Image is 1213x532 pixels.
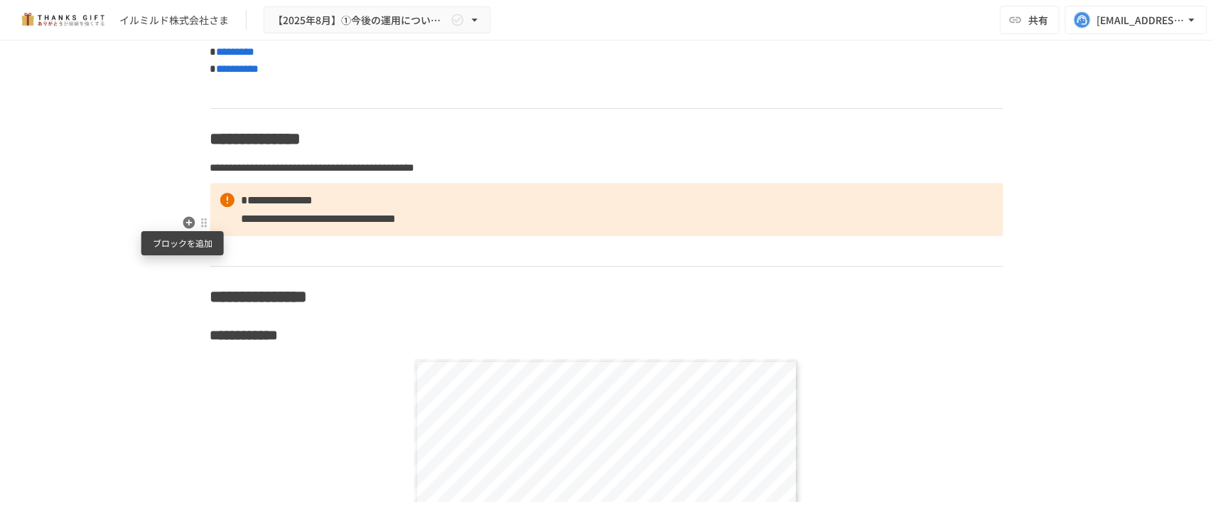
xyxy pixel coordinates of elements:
[1000,6,1060,34] button: 共有
[264,6,491,34] button: 【2025年8月】①今後の運用についてのご案内/THANKS GIFTキックオフMTG
[1028,12,1048,28] span: 共有
[273,11,448,29] span: 【2025年8月】①今後の運用についてのご案内/THANKS GIFTキックオフMTG
[1065,6,1207,34] button: [EMAIL_ADDRESS][DOMAIN_NAME]
[141,231,224,255] div: ブロックを追加
[17,9,108,31] img: mMP1OxWUAhQbsRWCurg7vIHe5HqDpP7qZo7fRoNLXQh
[1096,11,1185,29] div: [EMAIL_ADDRESS][DOMAIN_NAME]
[119,13,229,28] div: イルミルド株式会社さま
